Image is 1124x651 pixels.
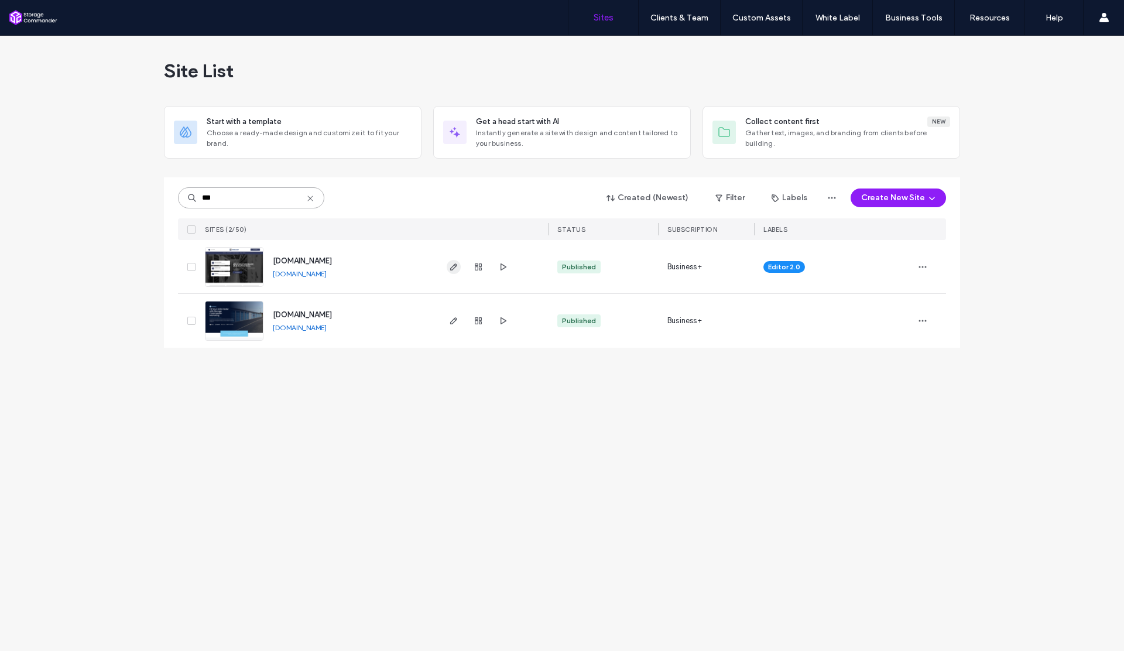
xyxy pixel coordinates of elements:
span: LABELS [763,225,787,234]
span: Business+ [667,261,702,273]
span: Editor 2.0 [768,262,800,272]
label: Help [1046,13,1063,23]
div: New [927,117,950,127]
span: Start with a template [207,116,282,128]
span: Get a head start with AI [476,116,559,128]
button: Created (Newest) [597,189,699,207]
label: White Label [815,13,860,23]
button: Create New Site [851,189,946,207]
span: Instantly generate a site with design and content tailored to your business. [476,128,681,149]
a: [DOMAIN_NAME] [273,256,332,265]
span: Site List [164,59,234,83]
button: Labels [761,189,818,207]
label: Custom Assets [732,13,791,23]
span: SITES (2/50) [205,225,246,234]
span: SUBSCRIPTION [667,225,717,234]
label: Resources [969,13,1010,23]
span: Collect content first [745,116,820,128]
span: Choose a ready-made design and customize it to fit your brand. [207,128,412,149]
label: Clients & Team [650,13,708,23]
span: Gather text, images, and branding from clients before building. [745,128,950,149]
div: Start with a templateChoose a ready-made design and customize it to fit your brand. [164,106,421,159]
button: Filter [704,189,756,207]
a: [DOMAIN_NAME] [273,269,327,278]
span: STATUS [557,225,585,234]
a: [DOMAIN_NAME] [273,323,327,332]
div: Get a head start with AIInstantly generate a site with design and content tailored to your business. [433,106,691,159]
label: Business Tools [885,13,943,23]
span: Help [27,8,51,19]
span: Business+ [667,315,702,327]
label: Sites [594,12,614,23]
div: Published [562,262,596,272]
div: Collect content firstNewGather text, images, and branding from clients before building. [702,106,960,159]
a: [DOMAIN_NAME] [273,310,332,319]
div: Published [562,316,596,326]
